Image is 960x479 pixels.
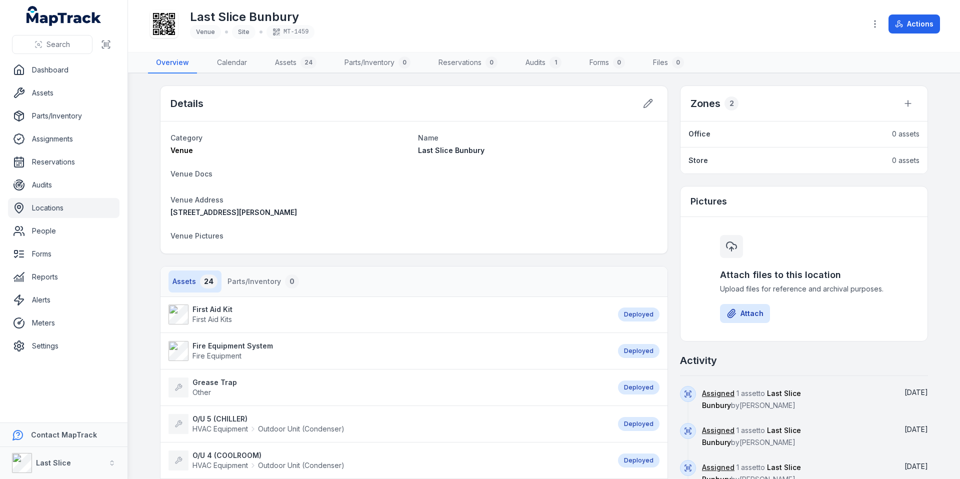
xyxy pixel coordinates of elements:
span: Search [46,39,70,49]
a: Locations [8,198,119,218]
a: Audits [8,175,119,195]
strong: First Aid Kit [192,304,232,314]
strong: Grease Trap [192,377,237,387]
span: Last Slice Bunbury [418,146,484,154]
span: HVAC Equipment [192,424,248,434]
span: Outdoor Unit (Condenser) [258,424,344,434]
strong: Fire Equipment System [192,341,273,351]
span: Name [418,133,438,142]
div: 2 [724,96,738,110]
a: Meters [8,313,119,333]
span: Other [192,388,211,396]
div: 1 [549,56,561,68]
a: Assigned [702,462,734,472]
span: Upload files for reference and archival purposes. [720,284,888,294]
a: MapTrack [26,6,101,26]
a: Assets24 [267,52,324,73]
a: O/U 4 (COOLROOM)HVAC EquipmentOutdoor Unit (Condenser) [168,450,608,470]
span: 1 asset to by [PERSON_NAME] [702,389,801,409]
h3: Attach files to this location [720,268,888,282]
a: Alerts [8,290,119,310]
a: Calendar [209,52,255,73]
strong: Store [688,155,708,165]
a: People [8,221,119,241]
strong: Last Slice [36,458,71,467]
div: Deployed [618,453,659,467]
span: Venue Pictures [170,231,223,240]
span: Fire Equipment [192,351,241,360]
div: 0 [398,56,410,68]
div: 0 [485,56,497,68]
strong: Office [688,129,710,139]
span: 0 assets [892,155,919,165]
h3: Pictures [690,194,727,208]
a: Parts/Inventory [8,106,119,126]
div: 0 [672,56,684,68]
time: 10/10/2025, 10:59:00 am [904,425,928,433]
time: 10/10/2025, 10:48:19 am [904,462,928,470]
div: Deployed [618,307,659,321]
strong: Contact MapTrack [31,430,97,439]
span: [DATE] [904,462,928,470]
a: Assigned [702,425,734,435]
h1: Last Slice Bunbury [190,9,314,25]
span: 0 assets [892,129,919,139]
a: Dashboard [8,60,119,80]
time: 10/10/2025, 11:00:37 am [904,388,928,396]
button: Search [12,35,92,54]
h2: Details [170,96,203,110]
a: Grease TrapOther [168,377,608,397]
div: Deployed [618,380,659,394]
a: First Aid KitFirst Aid Kits [168,304,608,324]
button: Assets24 [168,270,221,292]
strong: O/U 4 (COOLROOM) [192,450,344,460]
h2: Zones [690,96,720,110]
a: Fire Equipment SystemFire Equipment [168,341,608,361]
span: Venue Address [170,195,223,204]
div: Deployed [618,417,659,431]
a: Reports [8,267,119,287]
a: Overview [148,52,197,73]
div: 24 [300,56,316,68]
a: Forms0 [581,52,633,73]
span: HVAC Equipment [192,460,248,470]
span: Venue [196,28,215,35]
button: Actions [888,14,940,33]
h2: Activity [680,353,717,367]
div: 0 [285,274,299,288]
a: Settings [8,336,119,356]
span: Venue Docs [170,169,212,178]
div: Deployed [618,344,659,358]
button: Parts/Inventory0 [223,270,303,292]
span: Outdoor Unit (Condenser) [258,460,344,470]
button: Attach [720,304,770,323]
a: Assets [8,83,119,103]
div: MT-1459 [266,25,314,39]
a: Files0 [645,52,692,73]
span: Category [170,133,202,142]
a: O/U 5 (CHILLER)HVAC EquipmentOutdoor Unit (Condenser) [168,414,608,434]
span: First Aid Kits [192,315,232,323]
span: 1 asset to by [PERSON_NAME] [702,426,801,446]
a: Parts/Inventory0 [336,52,418,73]
a: Assignments [8,129,119,149]
a: Audits1 [517,52,569,73]
div: Site [232,25,255,39]
strong: O/U 5 (CHILLER) [192,414,344,424]
div: 0 [613,56,625,68]
a: Reservations [8,152,119,172]
a: Store [688,155,882,165]
div: 24 [200,274,217,288]
a: Forms [8,244,119,264]
a: Office [688,129,882,139]
a: Reservations0 [430,52,505,73]
span: [DATE] [904,425,928,433]
a: Assigned [702,388,734,398]
span: Venue [170,146,193,154]
span: [DATE] [904,388,928,396]
span: [STREET_ADDRESS][PERSON_NAME] [170,208,297,216]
